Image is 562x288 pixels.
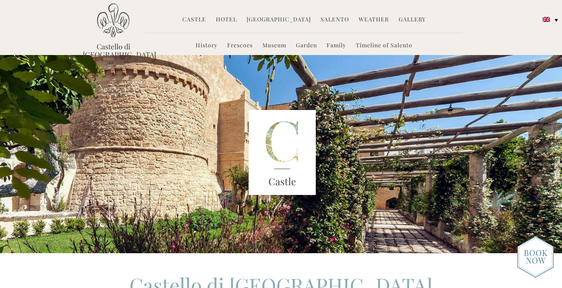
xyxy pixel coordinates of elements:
a: Frescoes [227,41,253,51]
a: Weather [359,15,389,25]
a: Castello di [GEOGRAPHIC_DATA] [83,42,144,59]
img: English [543,17,550,22]
a: Timeline of Salento [356,41,412,51]
a: Hotel [216,15,237,25]
img: castle-letter.png [249,110,316,195]
a: Gallery [399,15,426,25]
a: [GEOGRAPHIC_DATA] [247,15,311,25]
img: new-booknow.png [517,236,554,278]
a: Garden [296,41,317,51]
a: History [196,41,218,51]
h3: Castle [249,174,316,189]
a: Museum [262,41,286,51]
a: Castle [182,15,206,25]
a: Family [327,41,346,51]
img: Castello di Ugento [97,3,129,38]
a: Salento [321,15,349,25]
